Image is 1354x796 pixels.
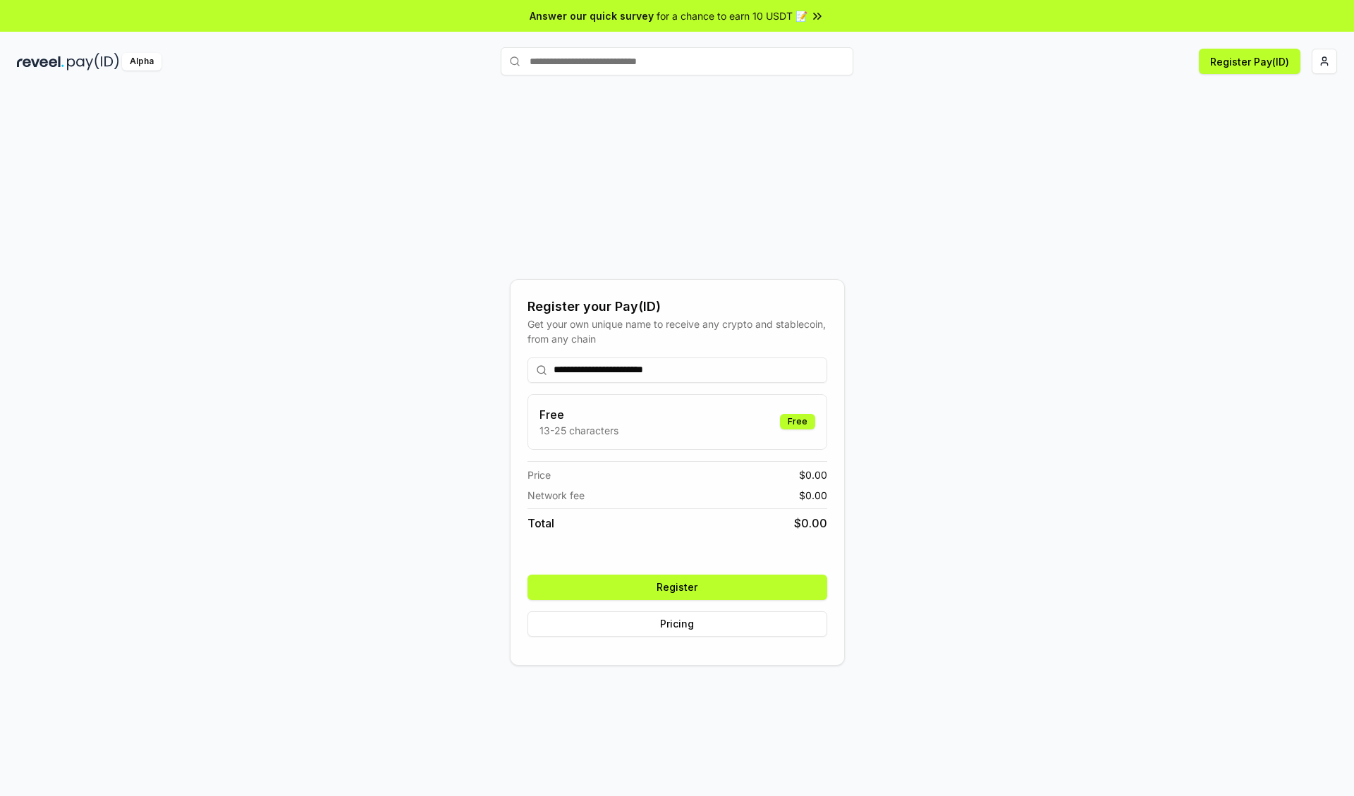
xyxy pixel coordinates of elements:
[122,53,161,71] div: Alpha
[780,414,815,429] div: Free
[799,467,827,482] span: $ 0.00
[799,488,827,503] span: $ 0.00
[527,488,585,503] span: Network fee
[527,575,827,600] button: Register
[527,317,827,346] div: Get your own unique name to receive any crypto and stablecoin, from any chain
[67,53,119,71] img: pay_id
[539,406,618,423] h3: Free
[527,467,551,482] span: Price
[1199,49,1300,74] button: Register Pay(ID)
[539,423,618,438] p: 13-25 characters
[530,8,654,23] span: Answer our quick survey
[527,515,554,532] span: Total
[527,611,827,637] button: Pricing
[17,53,64,71] img: reveel_dark
[657,8,807,23] span: for a chance to earn 10 USDT 📝
[794,515,827,532] span: $ 0.00
[527,297,827,317] div: Register your Pay(ID)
